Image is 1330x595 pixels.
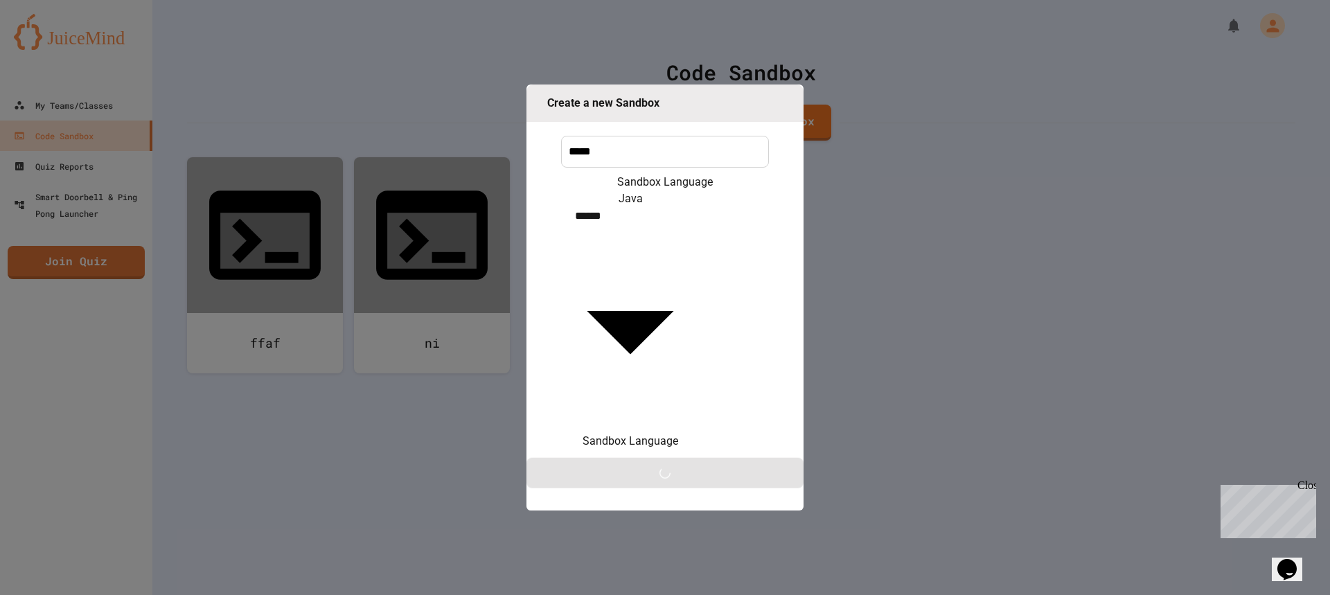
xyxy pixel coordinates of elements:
label: Sandbox Language [617,175,713,188]
div: Chat with us now!Close [6,6,96,88]
span: Sandbox Language [583,434,678,447]
iframe: chat widget [1215,479,1316,538]
div: Java [526,190,734,207]
div: Create a new Sandbox [526,85,804,122]
iframe: chat widget [1272,540,1316,581]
